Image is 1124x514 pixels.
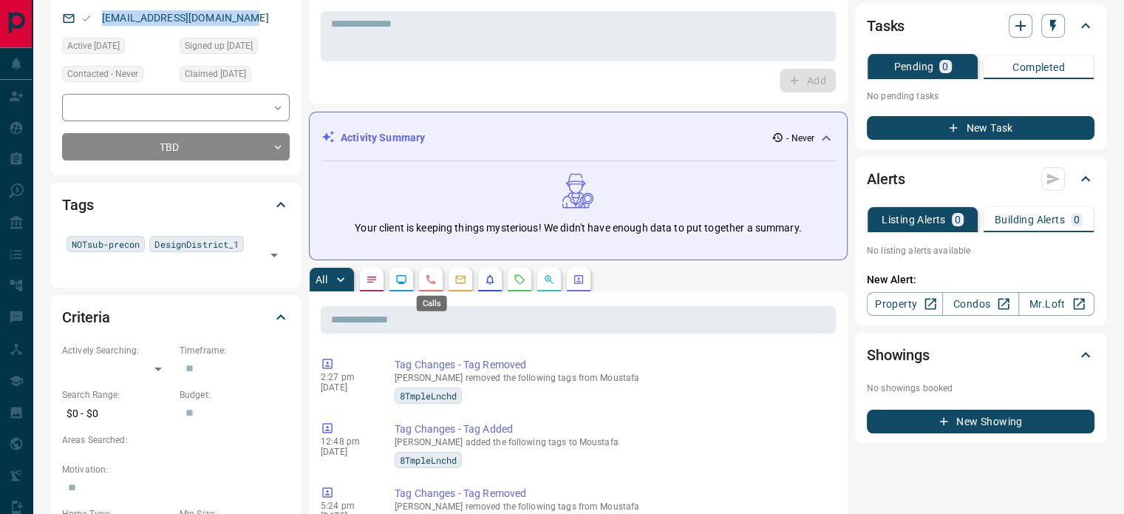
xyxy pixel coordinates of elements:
[81,13,92,24] svg: Email Valid
[62,133,290,160] div: TBD
[400,453,457,467] span: 8TmpleLnchd
[867,343,930,367] h2: Showings
[62,300,290,335] div: Criteria
[62,388,172,402] p: Search Range:
[882,214,946,225] p: Listing Alerts
[154,237,239,251] span: DesignDistrict_1
[180,66,290,87] div: Thu Aug 12 2021
[395,373,830,383] p: [PERSON_NAME] removed the following tags from Moustafa
[321,501,372,511] p: 5:24 pm
[995,214,1065,225] p: Building Alerts
[867,167,905,191] h2: Alerts
[62,305,110,329] h2: Criteria
[573,274,585,285] svg: Agent Actions
[395,274,407,285] svg: Lead Browsing Activity
[867,337,1094,373] div: Showings
[62,433,290,447] p: Areas Searched:
[1012,62,1065,72] p: Completed
[942,61,948,72] p: 0
[62,193,93,217] h2: Tags
[786,132,814,145] p: - Never
[867,14,905,38] h2: Tasks
[62,344,172,357] p: Actively Searching:
[316,274,327,285] p: All
[102,12,269,24] a: [EMAIL_ADDRESS][DOMAIN_NAME]
[321,124,835,152] div: Activity Summary- Never
[67,38,120,53] span: Active [DATE]
[264,245,285,266] button: Open
[417,296,447,311] div: Calls
[867,410,1094,433] button: New Showing
[955,214,961,225] p: 0
[67,67,138,81] span: Contacted - Never
[484,274,496,285] svg: Listing Alerts
[543,274,555,285] svg: Opportunities
[867,382,1094,395] p: No showings booked
[185,38,253,53] span: Signed up [DATE]
[867,272,1094,288] p: New Alert:
[180,388,290,402] p: Budget:
[867,244,1094,257] p: No listing alerts available
[180,344,290,357] p: Timeframe:
[341,130,425,146] p: Activity Summary
[425,274,437,285] svg: Calls
[893,61,933,72] p: Pending
[1018,292,1094,316] a: Mr.Loft
[867,85,1094,107] p: No pending tasks
[321,447,372,457] p: [DATE]
[366,274,378,285] svg: Notes
[395,486,830,501] p: Tag Changes - Tag Removed
[62,187,290,223] div: Tags
[867,292,943,316] a: Property
[867,161,1094,197] div: Alerts
[1074,214,1080,225] p: 0
[867,8,1094,44] div: Tasks
[321,372,372,382] p: 2:27 pm
[942,292,1018,316] a: Condos
[62,38,172,58] div: Thu Aug 12 2021
[321,382,372,393] p: [DATE]
[62,402,172,426] p: $0 - $0
[395,422,830,437] p: Tag Changes - Tag Added
[180,38,290,58] div: Thu Aug 12 2021
[400,388,457,403] span: 8TmpleLnchd
[514,274,525,285] svg: Requests
[395,437,830,447] p: [PERSON_NAME] added the following tags to Moustafa
[454,274,466,285] svg: Emails
[395,357,830,373] p: Tag Changes - Tag Removed
[395,501,830,512] p: [PERSON_NAME] removed the following tags from Moustafa
[867,116,1094,140] button: New Task
[321,436,372,447] p: 12:48 pm
[72,237,140,251] span: NOTsub-precon
[185,67,246,81] span: Claimed [DATE]
[62,463,290,476] p: Motivation:
[355,220,801,236] p: Your client is keeping things mysterious! We didn't have enough data to put together a summary.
